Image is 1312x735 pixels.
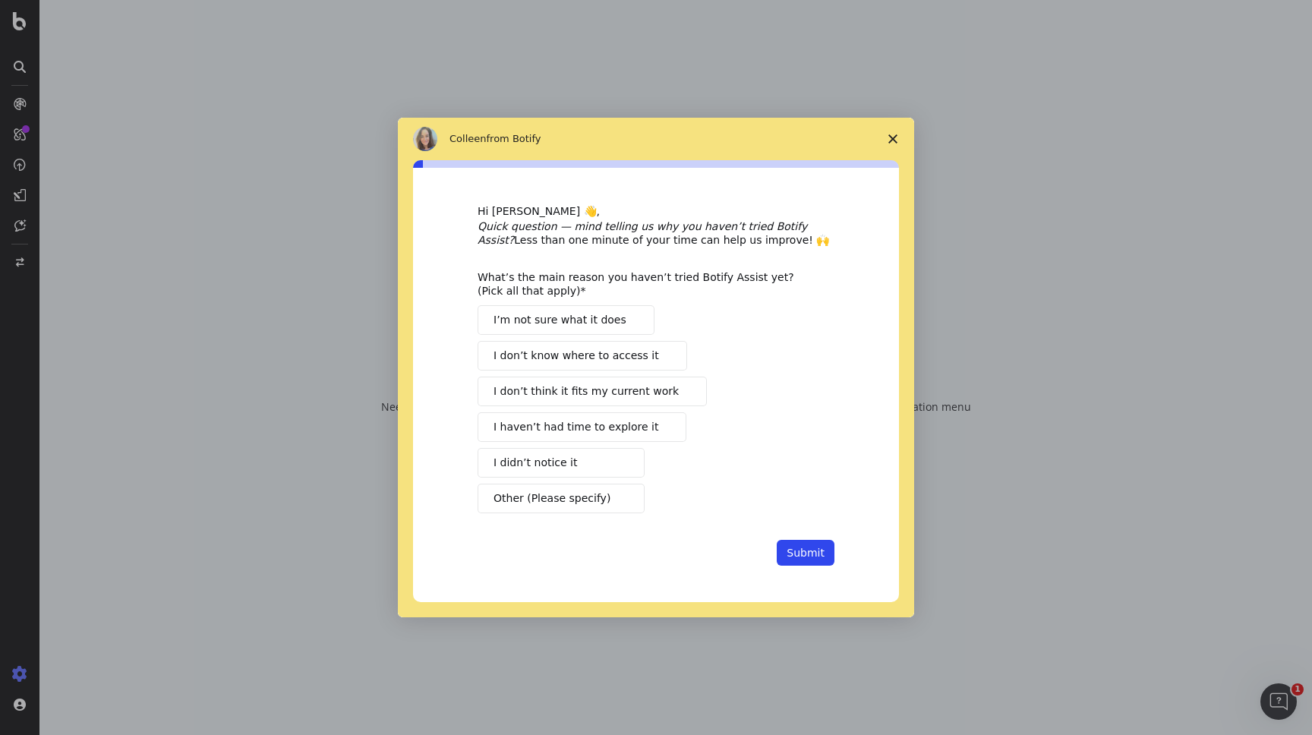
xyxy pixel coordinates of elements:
span: I don’t know where to access it [494,348,659,364]
button: I don’t know where to access it [478,341,687,371]
button: I don’t think it fits my current work [478,377,707,406]
span: Close survey [872,118,914,160]
span: I’m not sure what it does [494,312,626,328]
i: Quick question — mind telling us why you haven’t tried Botify Assist? [478,220,807,246]
button: I didn’t notice it [478,448,645,478]
div: What’s the main reason you haven’t tried Botify Assist yet? (Pick all that apply) [478,270,812,298]
button: Submit [777,540,834,566]
img: Profile image for Colleen [413,127,437,151]
button: I’m not sure what it does [478,305,654,335]
span: I didn’t notice it [494,455,577,471]
button: I haven’t had time to explore it [478,412,686,442]
span: I haven’t had time to explore it [494,419,658,435]
span: I don’t think it fits my current work [494,383,679,399]
span: Colleen [449,133,487,144]
div: Hi [PERSON_NAME] 👋, [478,204,834,219]
button: Other (Please specify) [478,484,645,513]
span: Other (Please specify) [494,491,610,506]
div: Less than one minute of your time can help us improve! 🙌 [478,219,834,247]
span: from Botify [487,133,541,144]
